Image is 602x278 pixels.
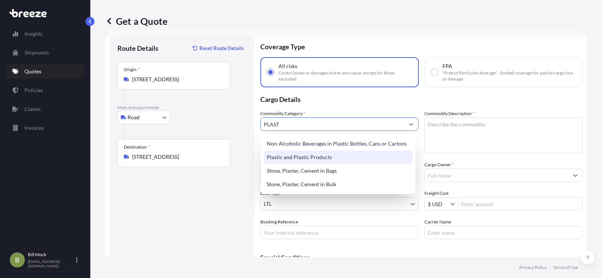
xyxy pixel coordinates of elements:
[117,105,247,111] p: Main transport mode
[442,62,452,70] span: FPA
[424,161,454,169] label: Cargo Owner
[105,15,167,27] p: Get a Quote
[260,35,582,57] p: Coverage Type
[260,110,305,117] label: Commodity Category
[425,169,569,182] input: Full name
[278,70,412,82] span: Covers losses or damages due to any cause, except for those excluded
[128,114,140,121] span: Road
[450,200,458,208] button: Show suggestions
[278,62,297,70] span: All risks
[24,87,43,94] p: Policies
[15,256,20,264] span: B
[264,137,412,150] div: Non-Alcoholic Beverages in Plastic Bottles, Cans or Cartons
[24,68,41,75] p: Quotes
[124,67,140,73] div: Origin
[260,226,418,239] input: Your internal reference
[117,111,170,124] button: Select transport
[264,164,412,178] div: Stone, Plaster, Cement in Bags
[260,161,298,169] label: Commodity Value
[199,44,244,52] p: Reset Route Details
[261,117,404,131] input: Select a commodity type
[260,190,283,197] span: Load Type
[132,153,221,161] input: Destination
[553,264,578,270] p: Terms of Use
[132,76,221,83] input: Origin
[519,264,547,270] p: Privacy Policy
[24,124,44,132] p: Invoices
[425,197,450,211] input: Freight Cost
[424,218,451,226] label: Carrier Name
[424,110,474,117] label: Commodity Description
[24,49,49,56] p: Shipments
[458,197,582,211] input: Enter amount
[117,44,158,53] p: Route Details
[264,178,412,191] div: Stone, Plaster, Cement in Bulk
[424,226,582,239] input: Enter name
[24,30,43,38] p: Insights
[260,254,582,260] p: Special Conditions
[28,259,74,268] p: [EMAIL_ADDRESS][DOMAIN_NAME]
[264,200,272,208] span: LTL
[424,190,448,197] label: Freight Cost
[264,150,412,164] div: Plastic and Plastic Products
[442,70,576,82] span: "Free of Particular Average" - limited coverage for partial cargo loss or damage
[24,105,41,113] p: Claims
[124,144,150,150] div: Destination
[260,87,582,110] p: Cargo Details
[569,169,582,182] button: Show suggestions
[260,218,298,226] label: Booking Reference
[404,117,418,131] button: Show suggestions
[28,252,74,258] p: Bill Mock
[264,137,412,191] div: Suggestions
